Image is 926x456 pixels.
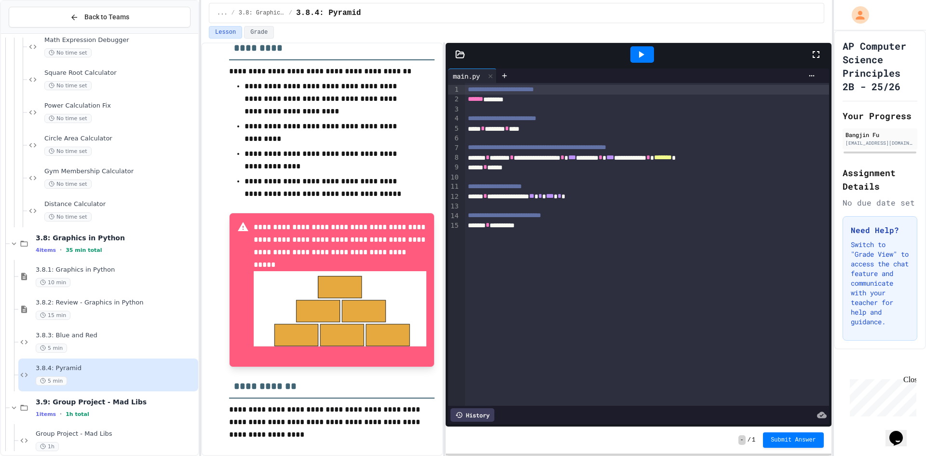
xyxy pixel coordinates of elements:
[36,332,196,340] span: 3.8.3: Blue and Red
[851,224,909,236] h3: Need Help?
[448,71,485,81] div: main.py
[44,135,196,143] span: Circle Area Calculator
[448,69,497,83] div: main.py
[448,202,460,211] div: 13
[738,435,746,445] span: -
[748,436,751,444] span: /
[36,266,196,274] span: 3.8.1: Graphics in Python
[44,102,196,110] span: Power Calculation Fix
[771,436,816,444] span: Submit Answer
[448,105,460,114] div: 3
[36,430,196,438] span: Group Project - Mad Libs
[36,364,196,373] span: 3.8.4: Pyramid
[843,166,917,193] h2: Assignment Details
[36,278,70,287] span: 10 min
[36,311,70,320] span: 15 min
[44,200,196,208] span: Distance Calculator
[296,7,361,19] span: 3.8.4: Pyramid
[448,192,460,202] div: 12
[450,408,494,422] div: History
[44,167,196,176] span: Gym Membership Calculator
[448,182,460,192] div: 11
[448,114,460,124] div: 4
[9,7,191,28] button: Back to Teams
[843,109,917,123] h2: Your Progress
[842,4,872,26] div: My Account
[84,12,129,22] span: Back to Teams
[209,26,242,39] button: Lesson
[239,9,285,17] span: 3.8: Graphics in Python
[44,81,92,90] span: No time set
[217,9,228,17] span: ...
[851,240,909,327] p: Switch to "Grade View" to access the chat feature and communicate with your teacher for help and ...
[448,211,460,221] div: 14
[448,173,460,182] div: 10
[66,247,102,253] span: 35 min total
[60,410,62,418] span: •
[44,114,92,123] span: No time set
[448,143,460,153] div: 7
[448,95,460,104] div: 2
[448,221,460,231] div: 15
[36,344,67,353] span: 5 min
[845,130,914,139] div: Bangjin Fu
[36,299,196,307] span: 3.8.2: Review - Graphics in Python
[36,411,56,417] span: 1 items
[36,247,56,253] span: 4 items
[448,134,460,143] div: 6
[843,39,917,93] h1: AP Computer Science Principles 2B - 25/26
[66,411,89,417] span: 1h total
[289,9,292,17] span: /
[60,246,62,254] span: •
[845,139,914,147] div: [EMAIL_ADDRESS][DOMAIN_NAME]
[4,4,67,61] div: Chat with us now!Close
[231,9,235,17] span: /
[36,442,59,451] span: 1h
[763,432,824,448] button: Submit Answer
[44,48,92,57] span: No time set
[44,147,92,156] span: No time set
[448,85,460,95] div: 1
[244,26,274,39] button: Grade
[448,163,460,172] div: 9
[448,153,460,163] div: 8
[36,376,67,386] span: 5 min
[846,375,916,416] iframe: chat widget
[448,124,460,134] div: 5
[44,212,92,221] span: No time set
[44,180,92,189] span: No time set
[36,234,196,242] span: 3.8: Graphics in Python
[44,69,196,77] span: Square Root Calculator
[752,436,755,444] span: 1
[36,398,196,406] span: 3.9: Group Project - Mad Libs
[885,417,916,446] iframe: chat widget
[44,36,196,44] span: Math Expression Debugger
[843,197,917,208] div: No due date set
